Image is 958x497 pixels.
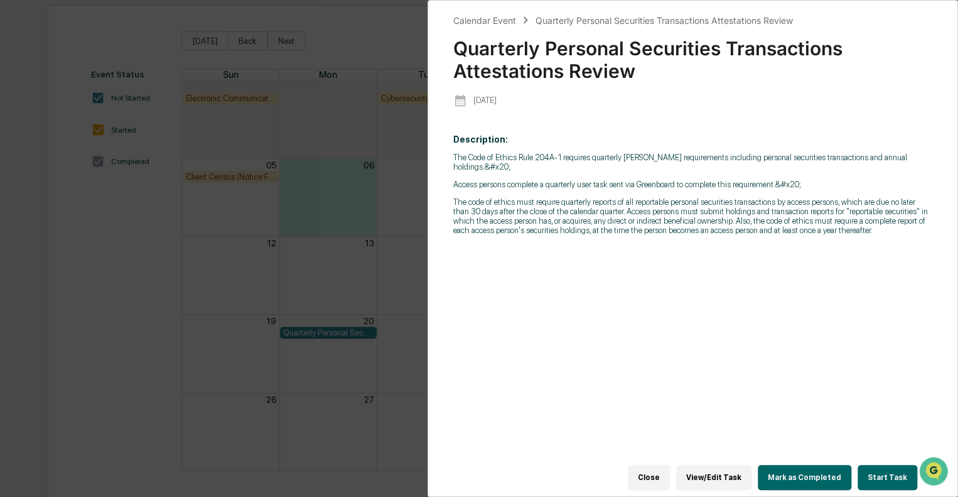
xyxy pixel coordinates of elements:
div: Start new chat [43,96,206,109]
b: Description: [453,134,508,145]
a: 🗄️Attestations [86,153,161,176]
span: Data Lookup [25,182,79,195]
div: 🔎 [13,183,23,194]
div: Calendar Event [453,15,516,26]
button: View/Edit Task [676,465,751,490]
button: Start new chat [213,100,229,115]
a: Powered byPylon [89,212,152,222]
div: We're available if you need us! [43,109,159,119]
p: [DATE] [473,96,497,105]
img: 1746055101610-c473b297-6a78-478c-a979-82029cc54cd1 [13,96,35,119]
a: 🔎Data Lookup [8,177,84,200]
span: Preclearance [25,158,81,171]
div: Quarterly Personal Securities Transactions Attestations Review [453,27,932,82]
p: The code of ethics must require quarterly reports of all reportable personal securities transacti... [453,197,932,235]
button: Close [628,465,670,490]
iframe: Open customer support [918,456,952,489]
p: ​The Code of Ethics Rule 204A-1 requires quarterly [PERSON_NAME] requirements including personal ... [453,153,932,172]
button: Mark as Completed [758,465,851,490]
div: Quarterly Personal Securities Transactions Attestations Review [535,15,792,26]
div: 🗄️ [91,160,101,170]
p: How can we help? [13,26,229,46]
button: Start Task [858,465,917,490]
p: Access persons complete a quarterly user task sent via Greenboard to complete this requirement.&#... [453,180,932,189]
div: 🖐️ [13,160,23,170]
span: Pylon [125,213,152,222]
a: 🖐️Preclearance [8,153,86,176]
span: Attestations [104,158,156,171]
